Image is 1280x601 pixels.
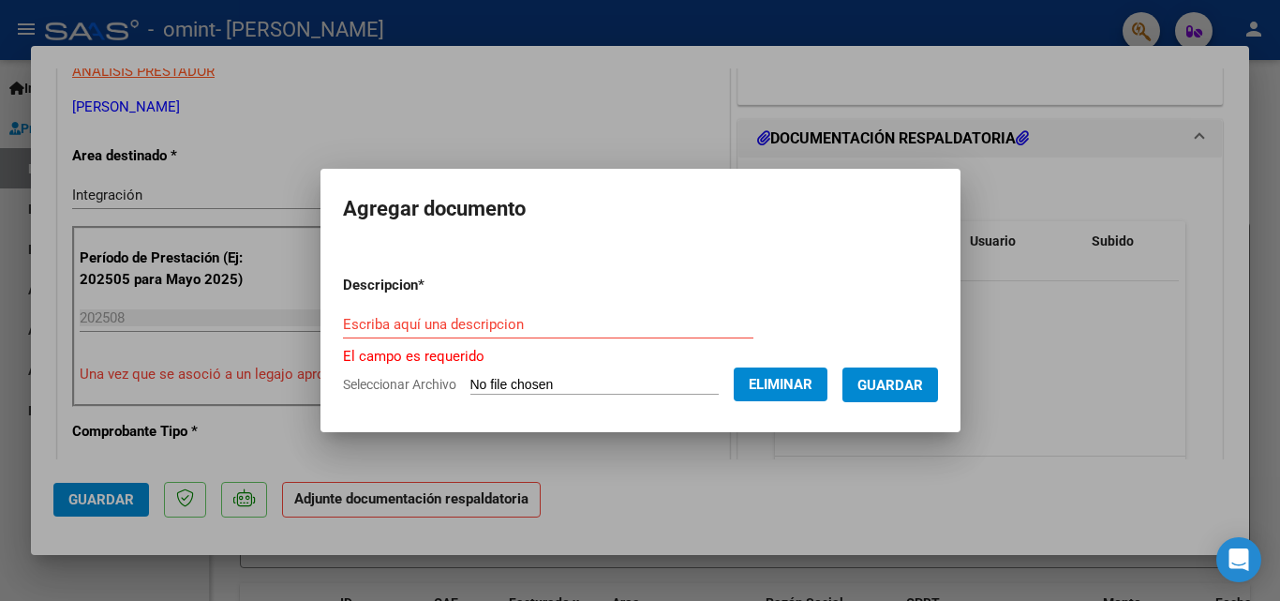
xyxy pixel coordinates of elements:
[734,368,827,401] button: Eliminar
[343,346,938,368] p: El campo es requerido
[749,376,812,393] span: Eliminar
[842,368,938,402] button: Guardar
[343,275,522,296] p: Descripcion
[1216,537,1261,582] div: Open Intercom Messenger
[343,377,456,392] span: Seleccionar Archivo
[857,377,923,394] span: Guardar
[343,191,938,227] h2: Agregar documento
